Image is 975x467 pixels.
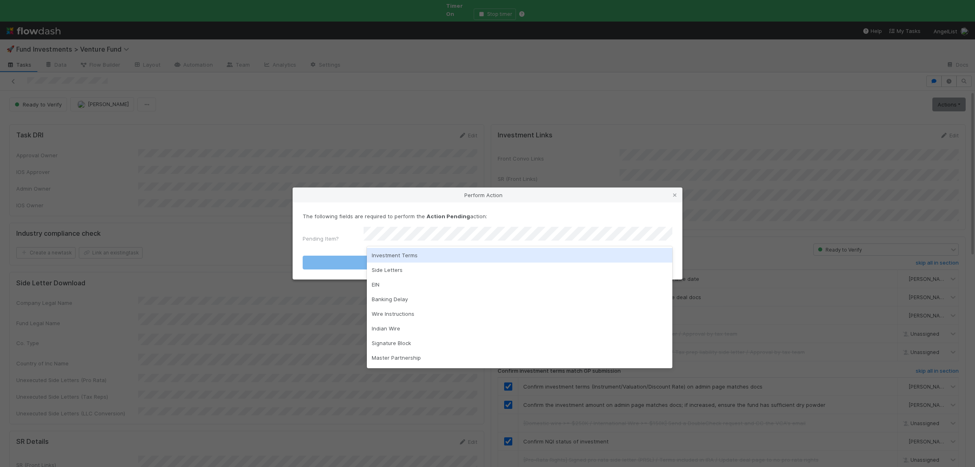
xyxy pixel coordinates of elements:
[367,350,672,365] div: Master Partnership
[303,212,672,220] p: The following fields are required to perform the action:
[367,321,672,336] div: Indian Wire
[367,336,672,350] div: Signature Block
[303,256,672,269] button: Action Pending
[367,292,672,306] div: Banking Delay
[367,277,672,292] div: EIN
[367,263,672,277] div: Side Letters
[367,365,672,380] div: Bank Migration
[303,235,339,243] label: Pending Item?
[293,188,682,202] div: Perform Action
[367,306,672,321] div: Wire Instructions
[367,248,672,263] div: Investment Terms
[427,213,470,219] strong: Action Pending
